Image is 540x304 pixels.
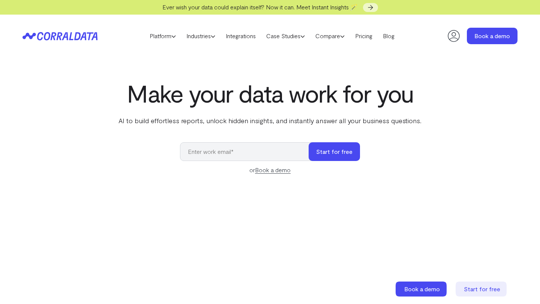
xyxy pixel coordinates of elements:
h1: Make your data work for you [117,80,423,107]
a: Compare [310,30,350,42]
a: Pricing [350,30,378,42]
a: Book a demo [255,166,291,174]
span: Book a demo [404,285,440,292]
a: Platform [144,30,181,42]
span: Start for free [464,285,500,292]
a: Start for free [456,282,508,297]
span: Ever wish your data could explain itself? Now it can. Meet Instant Insights 🪄 [162,3,358,10]
div: or [180,165,360,174]
input: Enter work email* [180,142,316,161]
a: Blog [378,30,400,42]
a: Industries [181,30,220,42]
button: Start for free [309,142,360,161]
a: Book a demo [467,28,517,44]
a: Case Studies [261,30,310,42]
a: Integrations [220,30,261,42]
p: AI to build effortless reports, unlock hidden insights, and instantly answer all your business qu... [117,116,423,125]
a: Book a demo [396,282,448,297]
